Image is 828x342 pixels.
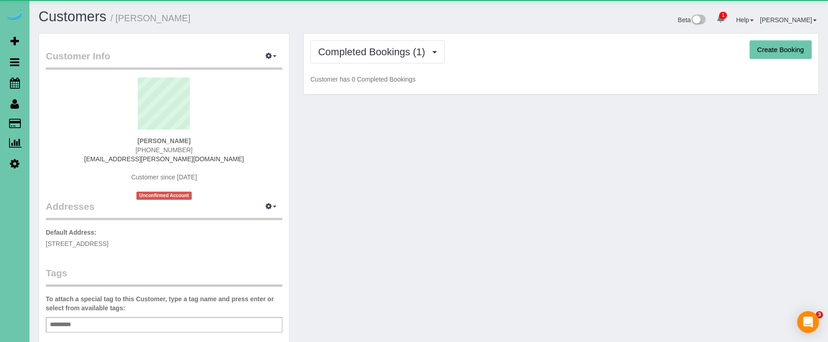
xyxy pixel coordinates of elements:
[719,12,727,19] span: 1
[5,9,24,22] img: Automaid Logo
[318,46,430,58] span: Completed Bookings (1)
[46,240,108,247] span: [STREET_ADDRESS]
[712,9,730,29] a: 1
[46,294,282,313] label: To attach a special tag to this Customer, type a tag name and press enter or select from availabl...
[39,9,107,24] a: Customers
[691,14,706,26] img: New interface
[137,137,190,145] strong: [PERSON_NAME]
[46,49,282,70] legend: Customer Info
[46,228,97,237] label: Default Address:
[84,155,244,163] a: [EMAIL_ADDRESS][PERSON_NAME][DOMAIN_NAME]
[678,16,706,24] a: Beta
[310,40,445,63] button: Completed Bookings (1)
[136,192,192,199] span: Unconfirmed Account
[750,40,812,59] button: Create Booking
[131,173,197,181] span: Customer since [DATE]
[46,266,282,287] legend: Tags
[816,311,823,318] span: 3
[310,75,812,84] p: Customer has 0 Completed Bookings
[136,146,193,154] span: [PHONE_NUMBER]
[111,13,191,23] small: / [PERSON_NAME]
[736,16,754,24] a: Help
[760,16,817,24] a: [PERSON_NAME]
[797,311,819,333] div: Open Intercom Messenger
